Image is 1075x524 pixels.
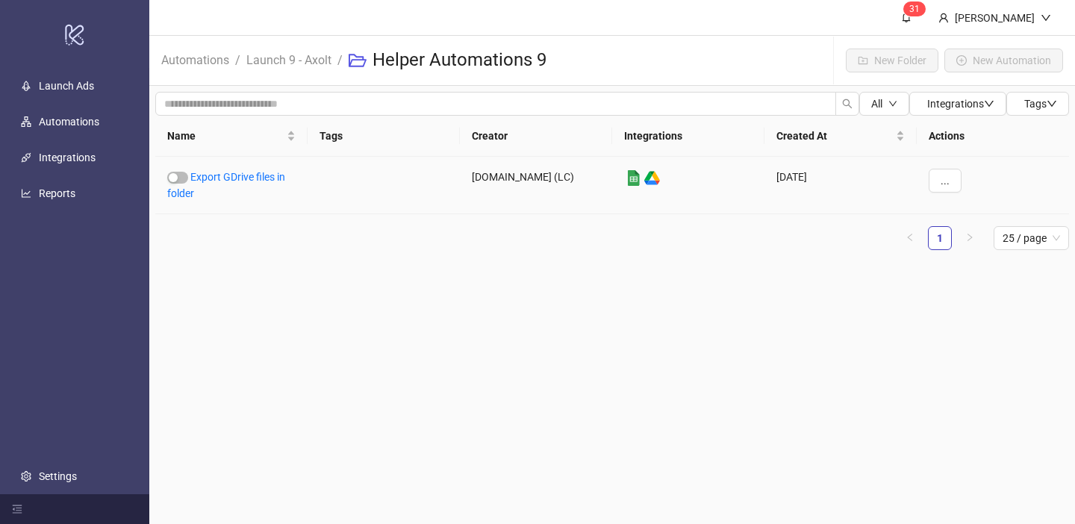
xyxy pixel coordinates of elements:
span: user [938,13,949,23]
span: Created At [776,128,893,144]
sup: 31 [903,1,926,16]
div: Page Size [994,226,1069,250]
span: bell [901,12,912,22]
span: down [984,99,994,109]
th: Tags [308,116,460,157]
th: Name [155,116,308,157]
li: / [337,49,343,72]
span: down [1047,99,1057,109]
span: folder-open [349,52,367,69]
h3: Helper Automations 9 [373,49,546,72]
span: left [906,233,914,242]
a: 1 [929,227,951,249]
a: Reports [39,187,75,199]
button: Tagsdown [1006,92,1069,116]
a: Launch Ads [39,80,94,92]
span: ... [941,175,950,187]
span: Name [167,128,284,144]
th: Actions [917,116,1069,157]
span: 1 [914,4,920,14]
a: Export GDrive files in folder [167,171,285,199]
span: Integrations [927,98,994,110]
span: 3 [909,4,914,14]
a: Integrations [39,152,96,163]
div: [PERSON_NAME] [949,10,1041,26]
span: All [871,98,882,110]
button: ... [929,169,962,193]
button: Integrationsdown [909,92,1006,116]
li: Next Page [958,226,982,250]
button: right [958,226,982,250]
li: 1 [928,226,952,250]
button: New Folder [846,49,938,72]
a: Settings [39,470,77,482]
span: Tags [1024,98,1057,110]
span: down [1041,13,1051,23]
li: / [235,49,240,72]
th: Creator [460,116,612,157]
a: Automations [39,116,99,128]
span: right [965,233,974,242]
button: left [898,226,922,250]
span: search [842,99,853,109]
div: [DATE] [764,157,917,214]
li: Previous Page [898,226,922,250]
a: Launch 9 - Axolt [243,51,334,67]
th: Integrations [612,116,764,157]
a: Automations [158,51,232,67]
button: Alldown [859,92,909,116]
span: down [888,99,897,108]
span: 25 / page [1003,227,1060,249]
span: menu-fold [12,504,22,514]
div: [DOMAIN_NAME] (LC) [460,157,612,214]
button: New Automation [944,49,1063,72]
th: Created At [764,116,917,157]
